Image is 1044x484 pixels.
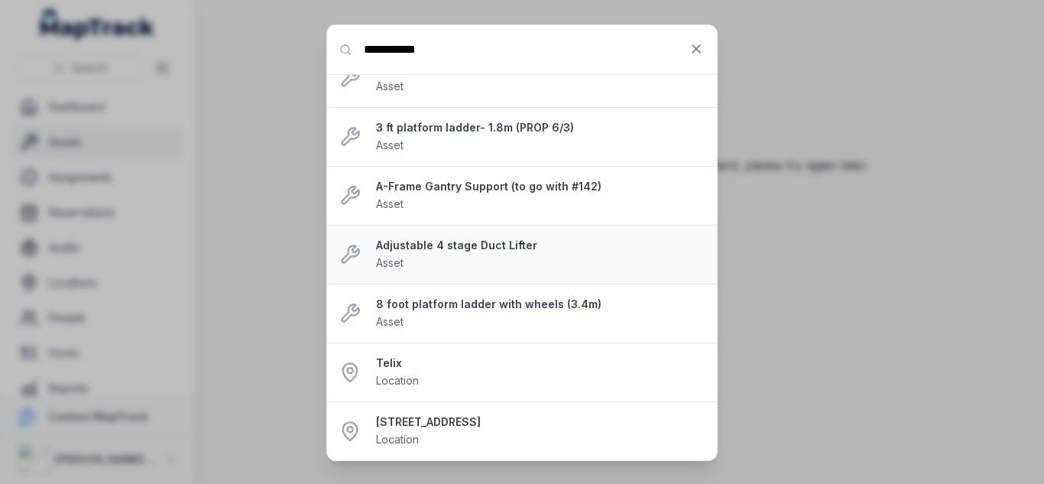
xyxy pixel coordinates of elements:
[376,433,419,446] span: Location
[376,61,705,95] a: Nissan T ForkliftAsset
[376,238,705,271] a: Adjustable 4 stage Duct LifterAsset
[376,138,404,151] span: Asset
[376,374,419,387] span: Location
[376,356,705,371] strong: Telix
[376,297,705,330] a: 8 foot platform ladder with wheels (3.4m)Asset
[376,414,705,448] a: [STREET_ADDRESS]Location
[376,179,705,194] strong: A-Frame Gantry Support (to go with #142)
[376,256,404,269] span: Asset
[376,356,705,389] a: TelixLocation
[376,414,705,430] strong: [STREET_ADDRESS]
[376,80,404,93] span: Asset
[376,297,705,312] strong: 8 foot platform ladder with wheels (3.4m)
[376,197,404,210] span: Asset
[376,179,705,213] a: A-Frame Gantry Support (to go with #142)Asset
[376,238,705,253] strong: Adjustable 4 stage Duct Lifter
[376,315,404,328] span: Asset
[376,120,705,135] strong: 3 ft platform ladder- 1.8m (PROP 6/3)
[376,120,705,154] a: 3 ft platform ladder- 1.8m (PROP 6/3)Asset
